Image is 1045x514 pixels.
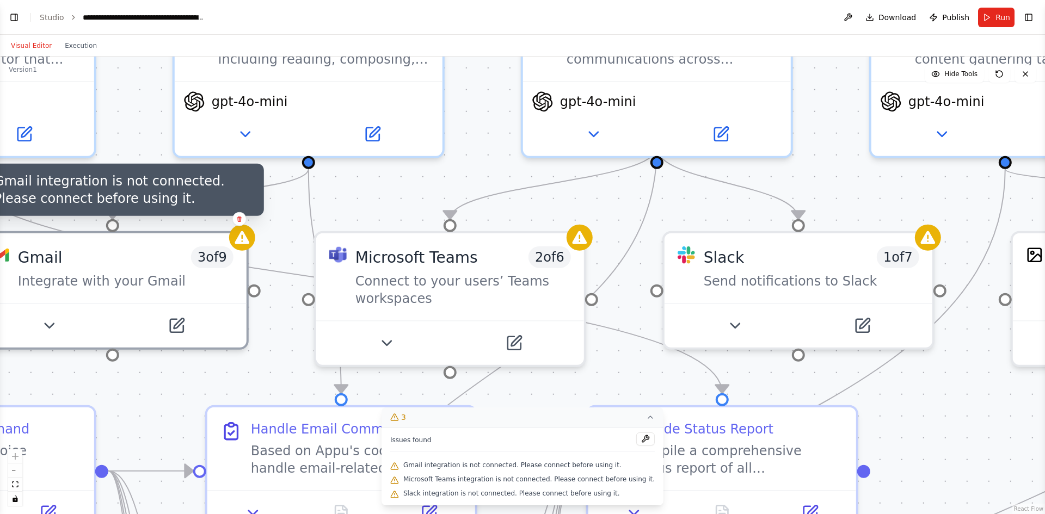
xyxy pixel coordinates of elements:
button: zoom out [8,463,22,478]
button: Execution [58,39,103,52]
g: Edge from 1734eaa5-0ae9-4c9c-8171-a785e1a49d9b to 09d1ceb5-d95f-4263-b338-1a02d5266f6c [298,169,352,393]
button: Open in side panel [311,121,434,147]
span: Number of enabled actions [877,246,919,268]
span: Slack integration is not connected. Please connect before using it. [403,489,620,498]
button: Show right sidebar [1021,10,1036,25]
span: Publish [942,12,969,23]
div: Version 1 [9,65,37,74]
div: Slack [704,246,744,268]
button: Open in side panel [115,313,238,339]
g: Edge from 66123555-b675-4b16-b087-1189eaa0cf98 to 09d1ceb5-d95f-4263-b338-1a02d5266f6c [108,460,193,482]
div: SlackSlack1of7Send notifications to Slack [662,231,935,350]
div: React Flow controls [8,449,22,506]
button: Visual Editor [4,39,58,52]
g: Edge from e86defd9-6ba7-4678-96a8-94f166bec105 to e7009279-5837-42da-ab1f-4a15be182f57 [439,147,668,219]
span: Hide Tools [944,70,978,78]
div: Based on Appu's coordination, handle email-related tasks for {email_address}. This may include: s... [251,442,462,477]
nav: breadcrumb [40,12,205,23]
button: Open in side panel [659,121,782,147]
div: Handle all email-related tasks including reading, composing, and sending email replies. Process i... [218,33,429,68]
button: Download [861,8,921,27]
div: Microsoft TeamsMicrosoft Teams2of6Connect to your users’ Teams workspaces [314,231,586,367]
div: Gmail [18,246,63,268]
img: DallETool [1026,246,1043,264]
img: Microsoft Teams [329,246,347,264]
button: Delete node [232,212,247,226]
button: Show left sidebar [7,10,22,25]
span: Number of enabled actions [191,246,233,268]
span: Microsoft Teams integration is not connected. Please connect before using it. [403,475,655,484]
button: Publish [925,8,974,27]
a: React Flow attribution [1014,506,1043,512]
div: Connect to your users’ Teams workspaces [355,273,571,307]
span: Issues found [390,436,432,444]
div: Compile a comprehensive status report of all communication tasks completed by the specialist agen... [632,442,843,477]
span: Number of enabled actions [528,246,571,268]
button: 3 [382,407,663,428]
div: Microsoft Teams [355,246,478,268]
div: Provide Status Report [632,420,773,438]
span: gpt-4o-mini [212,93,288,110]
span: Run [995,12,1010,23]
span: gpt-4o-mini [560,93,636,110]
div: Manage messaging communications across platforms like Teams and Slack. Send direct messages, part... [567,33,778,68]
button: Run [978,8,1015,27]
a: Studio [40,13,64,22]
button: toggle interactivity [8,492,22,506]
button: Hide Tools [925,65,984,83]
div: Send notifications to Slack [704,273,919,290]
button: fit view [8,478,22,492]
span: Gmail integration is not connected. Please connect before using it. [403,461,622,469]
button: Open in side panel [801,313,924,339]
div: Handle Email Communications [251,420,451,438]
span: Download [878,12,917,23]
img: Slack [678,246,695,264]
span: 3 [401,412,406,423]
button: Open in side panel [452,330,575,356]
g: Edge from e86defd9-6ba7-4678-96a8-94f166bec105 to c47635a4-99f3-4632-b467-d47c22ecec33 [646,147,809,219]
div: Integrate with your Gmail [18,273,233,290]
span: gpt-4o-mini [908,93,985,110]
